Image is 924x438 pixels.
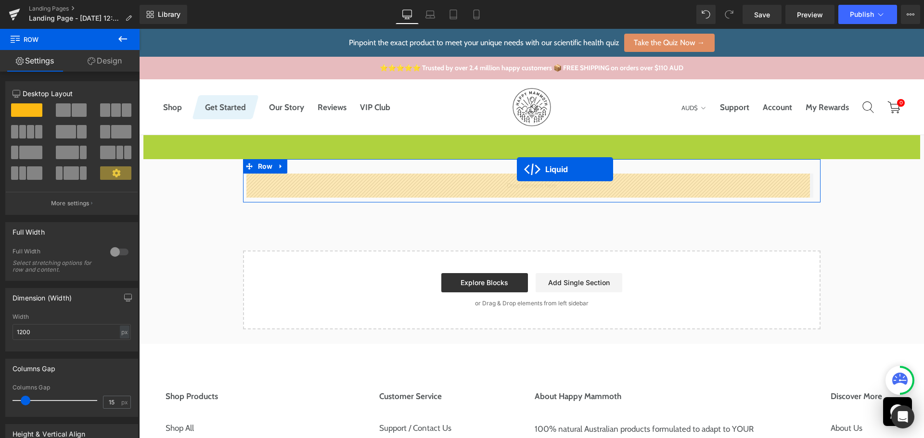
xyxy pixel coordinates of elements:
[24,72,251,85] nav: Main navigation
[13,324,131,340] input: auto
[442,5,465,24] a: Tablet
[744,368,773,397] div: Chat
[754,10,770,20] span: Save
[241,35,544,43] a: ⭐⭐⭐⭐⭐ Trusted by over 2.4 million happy customers 📦 FREE SHIPPING on orders over $110 AUD
[719,5,739,24] button: Redo
[850,11,874,18] span: Publish
[158,10,180,19] span: Library
[10,29,106,50] span: Row
[13,88,131,99] p: Desktop Layout
[29,14,121,22] span: Landing Page - [DATE] 12:49:58
[13,288,72,302] div: Dimension (Width)
[240,351,326,384] button: Customer Service
[396,5,419,24] a: Desktop
[901,5,920,24] button: More
[66,74,107,83] a: Get Started
[51,199,90,208] p: More settings
[6,192,138,214] button: More settings
[13,384,131,391] div: Columns Gap
[692,393,758,406] a: About Us
[13,248,101,258] div: Full Width
[396,351,622,384] button: About Happy Mammoth
[692,351,758,384] button: Discover More
[120,325,129,338] div: px
[240,393,326,406] a: Support / Contact Us
[179,74,207,83] a: Reviews
[797,10,823,20] span: Preview
[542,73,567,85] button: AUD$
[748,77,761,87] a: Open cart
[221,74,251,83] a: VIP Club
[624,72,653,85] a: Account
[26,393,170,406] a: Shop All
[116,130,136,145] span: Row
[140,5,187,24] a: New Library
[667,72,710,85] a: My Rewards
[13,313,131,320] div: Width
[891,405,914,428] div: Open Intercom Messenger
[581,72,610,85] a: Support
[26,351,170,384] button: Shop Products
[397,244,483,263] a: Add Single Section
[485,5,576,23] span: Take the Quiz Now →
[119,271,666,278] p: or Drag & Drop elements from left sidebar
[13,223,45,236] div: Full Width
[302,244,389,263] a: Explore Blocks
[70,50,140,72] a: Design
[465,5,488,24] a: Mobile
[838,5,897,24] button: Publish
[696,5,716,24] button: Undo
[130,74,165,83] a: Our Story
[13,359,55,373] div: Columns Gap
[24,74,43,83] a: Shop
[13,260,99,273] div: Select stretching options for row and content.
[785,5,834,24] a: Preview
[13,425,85,438] div: Height & Vertical Align
[136,130,148,145] a: Expand / Collapse
[373,59,412,98] img: HM_Logo_Black_1_2be9e65e-0694-4fb3-a0cb-aeec770aab04.png
[396,393,622,434] p: 100% natural Australian products formulated to adapt to YOUR unique needs by targeting the body’s...
[758,70,766,78] span: 0
[419,5,442,24] a: Laptop
[29,5,140,13] a: Landing Pages
[121,399,129,405] span: px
